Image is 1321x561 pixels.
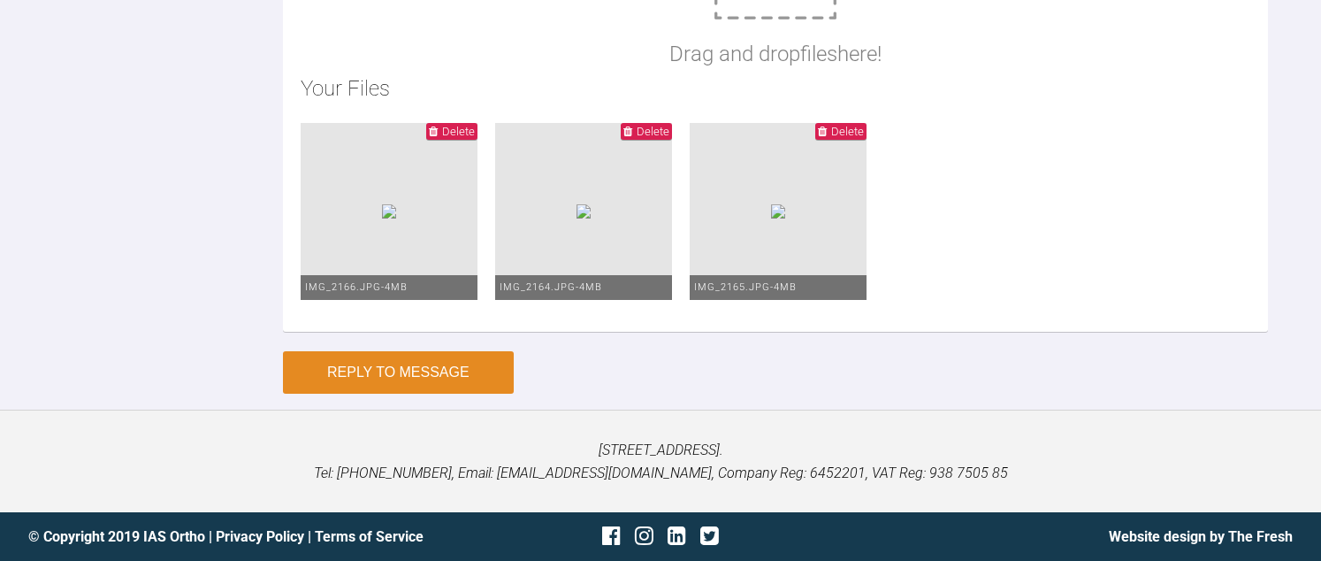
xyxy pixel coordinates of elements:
[283,351,514,394] button: Reply to Message
[771,204,785,219] img: 7ab01531-0046-401d-a2eb-608c53903b75
[28,439,1293,484] p: [STREET_ADDRESS]. Tel: [PHONE_NUMBER], Email: [EMAIL_ADDRESS][DOMAIN_NAME], Company Reg: 6452201,...
[831,125,864,138] span: Delete
[1109,528,1293,545] a: Website design by The Fresh
[694,281,797,293] span: IMG_2165.JPG - 4MB
[216,528,304,545] a: Privacy Policy
[577,204,591,219] img: fba08edb-d59d-4ec8-8212-10fc779f6e6c
[442,125,475,138] span: Delete
[301,72,1250,105] h2: Your Files
[669,37,882,71] p: Drag and drop files here!
[500,281,602,293] span: IMG_2164.JPG - 4MB
[305,281,408,293] span: IMG_2166.JPG - 4MB
[637,125,669,138] span: Delete
[315,528,424,545] a: Terms of Service
[382,204,396,219] img: ff9d1718-6cf3-4ef1-9558-c1daa782265d
[28,526,450,549] div: © Copyright 2019 IAS Ortho | |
